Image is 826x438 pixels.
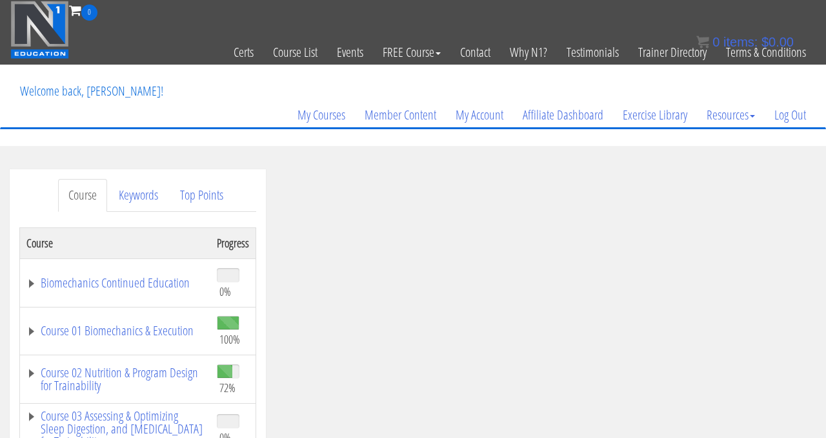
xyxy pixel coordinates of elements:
p: Welcome back, [PERSON_NAME]! [10,65,173,117]
img: n1-education [10,1,69,59]
a: Keywords [108,179,168,212]
a: Log Out [765,84,816,146]
img: icon11.png [696,36,709,48]
a: Exercise Library [613,84,697,146]
a: Events [327,21,373,84]
bdi: 0.00 [761,35,794,49]
a: Course List [263,21,327,84]
a: Member Content [355,84,446,146]
a: My Courses [288,84,355,146]
a: FREE Course [373,21,450,84]
span: $ [761,35,769,49]
a: Course [58,179,107,212]
span: 0% [219,284,231,298]
a: Contact [450,21,500,84]
a: Top Points [170,179,234,212]
span: 0 [712,35,720,49]
a: Course 01 Biomechanics & Execution [26,324,204,337]
a: Biomechanics Continued Education [26,276,204,289]
a: Testimonials [557,21,629,84]
a: Resources [697,84,765,146]
span: items: [723,35,758,49]
a: Course 02 Nutrition & Program Design for Trainability [26,366,204,392]
span: 0 [81,5,97,21]
a: Trainer Directory [629,21,716,84]
a: 0 items: $0.00 [696,35,794,49]
a: 0 [69,1,97,19]
span: 100% [219,332,240,346]
a: Terms & Conditions [716,21,816,84]
a: Certs [224,21,263,84]
a: My Account [446,84,513,146]
th: Course [20,227,210,258]
a: Affiliate Dashboard [513,84,613,146]
a: Why N1? [500,21,557,84]
th: Progress [210,227,256,258]
span: 72% [219,381,236,395]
